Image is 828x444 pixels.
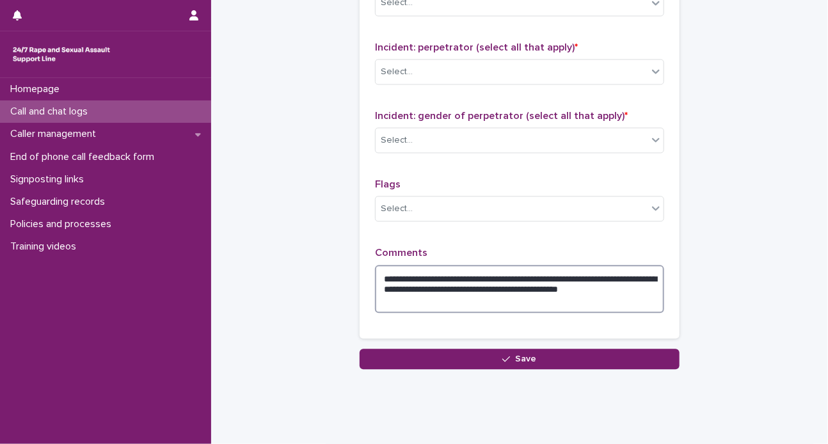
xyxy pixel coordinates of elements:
span: Flags [375,179,401,189]
span: Incident: perpetrator (select all that apply) [375,42,578,52]
p: Call and chat logs [5,106,98,118]
div: Select... [381,202,413,216]
span: Comments [375,248,427,258]
div: Select... [381,65,413,79]
div: Select... [381,134,413,147]
p: End of phone call feedback form [5,151,164,163]
p: Caller management [5,128,106,140]
p: Signposting links [5,173,94,186]
img: rhQMoQhaT3yELyF149Cw [10,42,113,67]
span: Incident: gender of perpetrator (select all that apply) [375,111,628,121]
p: Homepage [5,83,70,95]
p: Safeguarding records [5,196,115,208]
button: Save [360,349,680,369]
span: Save [516,354,537,363]
p: Training videos [5,241,86,253]
p: Policies and processes [5,218,122,230]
